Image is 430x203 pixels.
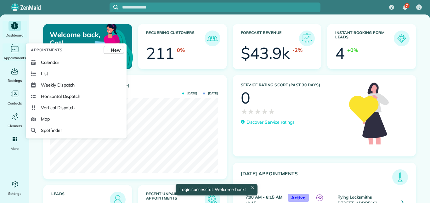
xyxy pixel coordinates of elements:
[254,106,261,117] span: ★
[31,47,62,53] span: Appointments
[347,46,358,54] div: +0%
[261,106,268,117] span: ★
[268,106,275,117] span: ★
[241,83,343,87] h3: Service Rating score (past 30 days)
[335,45,345,61] div: 4
[146,45,174,61] div: 211
[247,106,254,117] span: ★
[301,32,313,45] img: icon_forecast_revenue-8c13a41c7ed35a8dcfafea3cbb826a0462acb37728057bba2d056411b612bbbe.png
[51,83,220,89] h3: Actual Revenue this month
[175,184,257,195] div: Login successful. Welcome back!
[288,194,309,202] span: Active
[111,47,121,53] span: New
[28,57,124,68] a: Calendar
[41,127,62,133] span: Spotfinder
[28,102,124,113] a: Vertical Dispatch
[28,91,124,102] a: Horizontal Dispatch
[3,179,27,197] a: Settings
[241,31,299,46] h3: Forecast Revenue
[28,68,124,79] a: List
[395,32,408,45] img: icon_form_leads-04211a6a04a5b2264e4ee56bc0799ec3eb69b7e499cbb523a139df1d13a81ae0.png
[241,90,250,106] div: 0
[182,92,197,95] span: [DATE]
[241,119,295,126] a: Discover Service ratings
[6,32,24,38] span: Dashboard
[394,171,406,183] img: icon_todays_appointments-901f7ab196bb0bea1936b74009e4eb5ffbc2d2711fa7634e0d609ed5ef32b18b.png
[246,195,282,200] strong: 7:00 AM - 8:15 AM
[398,1,411,14] div: 7 unread notifications
[406,3,408,8] span: 7
[3,66,27,84] a: Bookings
[113,5,118,10] svg: Focus search
[50,31,103,47] p: Welcome back, Cat!
[41,93,80,99] span: Horizontal Dispatch
[316,195,323,201] span: KD
[241,171,393,185] h3: [DATE] Appointments
[241,45,290,61] div: $43.9k
[335,31,394,46] h3: Instant Booking Form Leads
[206,32,219,45] img: icon_recurring_customers-cf858462ba22bcd05b5a5880d41d6543d210077de5bb9ebc9590e49fd87d84ed.png
[8,123,22,129] span: Cleaners
[3,89,27,106] a: Contacts
[3,111,27,129] a: Cleaners
[73,17,134,78] img: dashboard_welcome-42a62b7d889689a78055ac9021e634bf52bae3f8056760290aed330b23ab8690.png
[8,100,22,106] span: Contacts
[203,92,218,95] span: [DATE]
[3,55,26,61] span: Appointments
[8,190,21,197] span: Settings
[177,46,185,54] div: 0%
[28,79,124,91] a: Weekly Dispatch
[146,31,205,46] h3: Recurring Customers
[3,21,27,38] a: Dashboard
[11,145,19,152] span: More
[3,43,27,61] a: Appointments
[292,46,303,54] div: -2%
[28,125,124,136] a: Spotfinder
[41,116,50,122] span: Map
[337,195,372,200] strong: Flying Locksmiths
[41,104,75,111] span: Vertical Dispatch
[246,119,295,126] p: Discover Service ratings
[417,5,421,10] span: CJ
[8,77,22,84] span: Bookings
[28,113,124,125] a: Map
[41,82,75,88] span: Weekly Dispatch
[41,70,48,77] span: List
[241,106,248,117] span: ★
[104,46,124,54] a: New
[110,5,118,10] button: Focus search
[41,59,59,65] span: Calendar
